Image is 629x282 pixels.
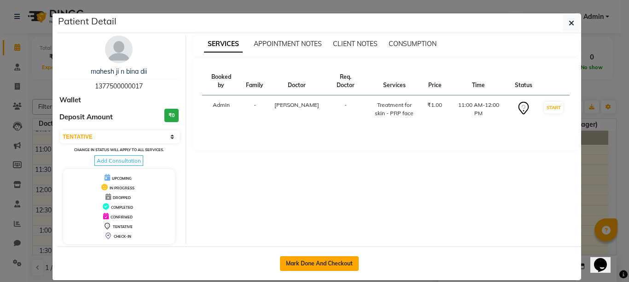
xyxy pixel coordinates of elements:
span: TENTATIVE [113,224,133,229]
h3: ₹0 [164,109,179,122]
th: Services [367,67,422,95]
th: Family [240,67,269,95]
span: 1377500000017 [95,82,143,90]
button: Mark Done And Checkout [280,256,359,271]
small: Change in status will apply to all services. [74,147,164,152]
span: CONSUMPTION [389,40,437,48]
th: Doctor [269,67,325,95]
span: SERVICES [204,36,243,53]
span: Add Consultation [94,155,143,166]
span: Deposit Amount [59,112,113,123]
span: CLIENT NOTES [333,40,378,48]
div: ₹1.00 [427,101,442,109]
span: UPCOMING [112,176,132,181]
th: Req. Doctor [325,67,367,95]
td: - [240,95,269,123]
img: avatar [105,35,133,63]
button: START [544,102,563,113]
th: Time [448,67,509,95]
th: Booked by [202,67,241,95]
h5: Patient Detail [58,14,116,28]
a: mahesh ji n bina dii [91,67,147,76]
th: Status [509,67,538,95]
span: Wallet [59,95,81,106]
th: Price [422,67,448,95]
iframe: chat widget [590,245,620,273]
span: [PERSON_NAME] [274,101,319,108]
span: IN PROGRESS [110,186,134,190]
span: CHECK-IN [114,234,131,239]
span: APPOINTMENT NOTES [254,40,322,48]
div: Treatment for skin - PRP face [372,101,416,117]
td: Admin [202,95,241,123]
td: 11:00 AM-12:00 PM [448,95,509,123]
td: - [325,95,367,123]
span: CONFIRMED [111,215,133,219]
span: COMPLETED [111,205,133,210]
span: DROPPED [113,195,131,200]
